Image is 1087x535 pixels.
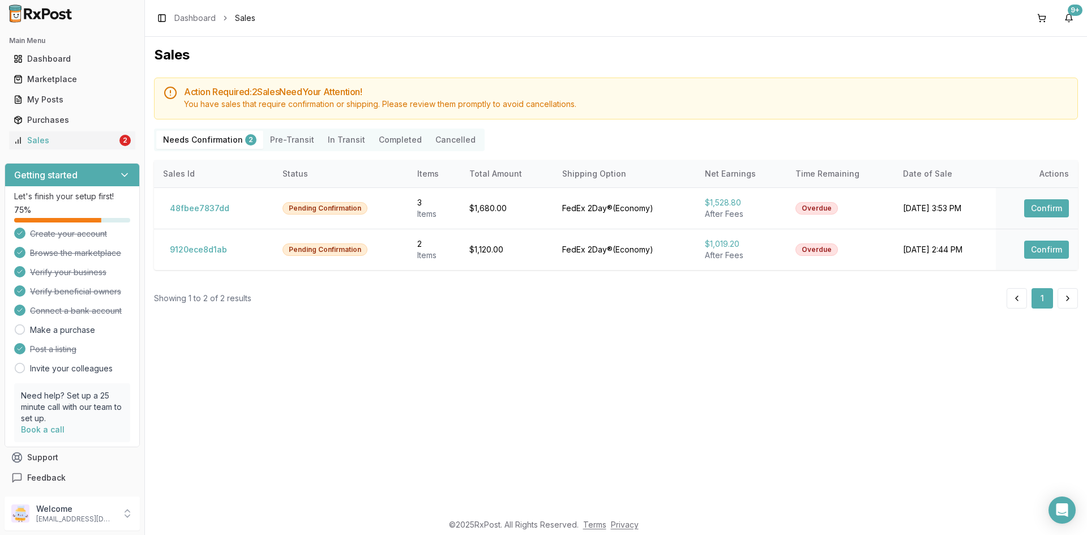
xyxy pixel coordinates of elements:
[408,160,460,187] th: Items
[562,244,687,255] div: FedEx 2Day® ( Economy )
[553,160,696,187] th: Shipping Option
[174,12,216,24] a: Dashboard
[154,46,1078,64] h1: Sales
[263,131,321,149] button: Pre-Transit
[14,74,131,85] div: Marketplace
[9,69,135,89] a: Marketplace
[14,168,78,182] h3: Getting started
[705,250,777,261] div: After Fees
[696,160,786,187] th: Net Earnings
[705,197,777,208] div: $1,528.80
[894,160,995,187] th: Date of Sale
[21,425,65,434] a: Book a call
[9,49,135,69] a: Dashboard
[321,131,372,149] button: In Transit
[5,131,140,149] button: Sales2
[5,50,140,68] button: Dashboard
[417,238,451,250] div: 2
[417,208,451,220] div: Item s
[611,520,639,529] a: Privacy
[9,110,135,130] a: Purchases
[119,135,131,146] div: 2
[30,267,106,278] span: Verify your business
[1024,199,1069,217] button: Confirm
[1049,497,1076,524] div: Open Intercom Messenger
[417,250,451,261] div: Item s
[184,99,1068,110] div: You have sales that require confirmation or shipping. Please review them promptly to avoid cancel...
[1060,9,1078,27] button: 9+
[283,243,367,256] div: Pending Confirmation
[235,12,255,24] span: Sales
[9,36,135,45] h2: Main Menu
[1024,241,1069,259] button: Confirm
[30,344,76,355] span: Post a listing
[14,135,117,146] div: Sales
[460,160,553,187] th: Total Amount
[14,204,31,216] span: 75 %
[283,202,367,215] div: Pending Confirmation
[14,191,130,202] p: Let's finish your setup first!
[417,197,451,208] div: 3
[30,324,95,336] a: Make a purchase
[795,243,838,256] div: Overdue
[5,468,140,488] button: Feedback
[786,160,894,187] th: Time Remaining
[30,363,113,374] a: Invite your colleagues
[9,89,135,110] a: My Posts
[30,228,107,239] span: Create your account
[30,305,122,316] span: Connect a bank account
[174,12,255,24] nav: breadcrumb
[5,111,140,129] button: Purchases
[5,91,140,109] button: My Posts
[562,203,687,214] div: FedEx 2Day® ( Economy )
[30,286,121,297] span: Verify beneficial owners
[429,131,482,149] button: Cancelled
[154,160,273,187] th: Sales Id
[5,5,77,23] img: RxPost Logo
[273,160,408,187] th: Status
[469,203,544,214] div: $1,680.00
[30,247,121,259] span: Browse the marketplace
[27,472,66,483] span: Feedback
[14,94,131,105] div: My Posts
[14,114,131,126] div: Purchases
[154,293,251,304] div: Showing 1 to 2 of 2 results
[5,447,140,468] button: Support
[245,134,256,145] div: 2
[11,504,29,523] img: User avatar
[14,53,131,65] div: Dashboard
[1068,5,1082,16] div: 9+
[903,244,986,255] div: [DATE] 2:44 PM
[36,503,115,515] p: Welcome
[996,160,1078,187] th: Actions
[36,515,115,524] p: [EMAIL_ADDRESS][DOMAIN_NAME]
[163,199,236,217] button: 48fbee7837dd
[372,131,429,149] button: Completed
[21,390,123,424] p: Need help? Set up a 25 minute call with our team to set up.
[156,131,263,149] button: Needs Confirmation
[469,244,544,255] div: $1,120.00
[903,203,986,214] div: [DATE] 3:53 PM
[9,130,135,151] a: Sales2
[705,238,777,250] div: $1,019.20
[705,208,777,220] div: After Fees
[583,520,606,529] a: Terms
[5,70,140,88] button: Marketplace
[1032,288,1053,309] button: 1
[795,202,838,215] div: Overdue
[163,241,234,259] button: 9120ece8d1ab
[184,87,1068,96] h5: Action Required: 2 Sale s Need Your Attention!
